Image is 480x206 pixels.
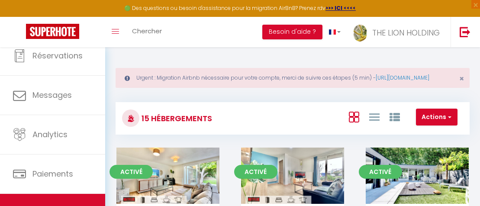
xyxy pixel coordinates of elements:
span: Réservations [32,50,83,61]
span: Messages [32,90,72,100]
span: Analytics [32,129,68,140]
span: × [459,73,464,84]
a: >>> ICI <<<< [325,4,356,12]
a: Vue en Box [349,109,359,124]
a: Vue par Groupe [390,109,400,124]
span: Activé [234,165,277,179]
img: logout [460,26,470,37]
h3: 15 Hébergements [139,109,212,128]
a: Vue en Liste [369,109,380,124]
a: Chercher [126,17,168,47]
span: Activé [110,165,153,179]
img: Super Booking [26,24,79,39]
button: Close [459,75,464,83]
button: Besoin d'aide ? [262,25,322,39]
a: [URL][DOMAIN_NAME] [376,74,429,81]
button: Actions [416,109,457,126]
span: Paiements [32,168,73,179]
span: Chercher [132,26,162,35]
span: THE LION HOLDING [372,27,440,38]
img: ... [354,25,367,42]
span: Activé [359,165,402,179]
div: Urgent : Migration Airbnb nécessaire pour votre compte, merci de suivre ces étapes (5 min) - [116,68,470,88]
a: ... THE LION HOLDING [347,17,451,47]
